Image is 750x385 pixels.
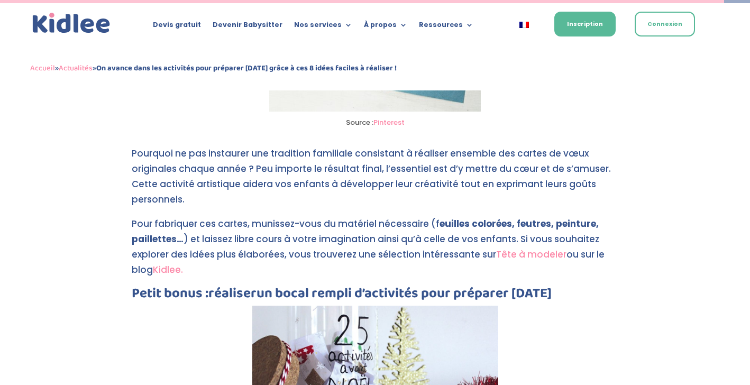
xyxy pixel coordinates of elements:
[635,12,695,36] a: Connexion
[30,62,55,75] a: Accueil
[96,62,397,75] strong: On avance dans les activités pour préparer [DATE] grâce à ces 8 idées faciles à réaliser !
[257,282,552,305] strong: un bocal rempli d’activités pour préparer [DATE]
[132,146,618,216] p: Pourquoi ne pas instaurer une tradition familiale consistant à réaliser ensemble des cartes de vœ...
[132,287,618,306] h3: réaliser
[59,62,93,75] a: Actualités
[419,21,473,33] a: Ressources
[153,21,201,33] a: Devis gratuit
[294,21,352,33] a: Nos services
[364,21,407,33] a: À propos
[132,216,618,287] p: Pour fabriquer ces cartes, munissez-vous du matériel nécessaire (f ) et laissez libre cours à vot...
[30,62,397,75] span: » »
[213,21,282,33] a: Devenir Babysitter
[153,263,183,276] a: Kidlee.
[554,12,616,36] a: Inscription
[132,282,203,305] strong: Petit bonus
[269,115,481,131] figcaption: Source :
[373,117,405,127] a: Pinterest
[132,217,599,245] strong: euilles colorées, feutres, peinture, paillettes…
[205,282,208,305] strong: :
[496,248,566,261] a: Tête à modeler
[30,11,113,36] img: logo_kidlee_bleu
[519,22,529,28] img: Français
[30,11,113,36] a: Kidlee Logo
